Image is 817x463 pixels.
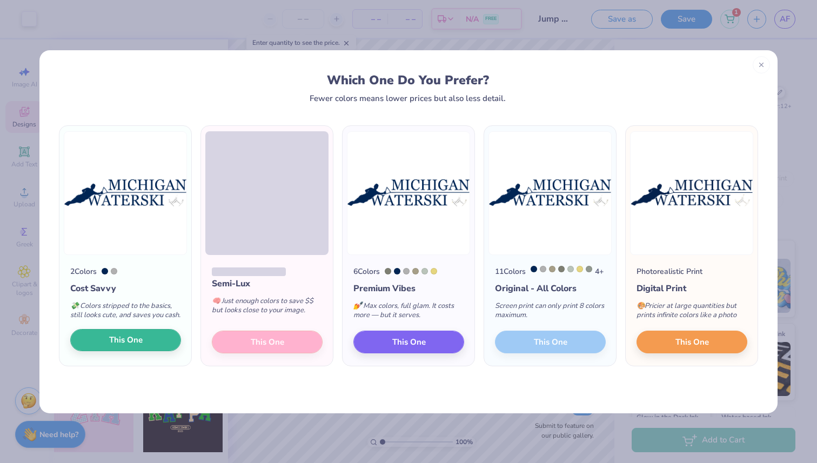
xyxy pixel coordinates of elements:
[69,73,747,88] div: Which One Do You Prefer?
[637,282,747,295] div: Digital Print
[630,131,753,255] img: Photorealistic preview
[102,268,108,274] div: 655 C
[353,266,380,277] div: 6 Colors
[637,266,702,277] div: Photorealistic Print
[488,131,612,255] img: 11 color option
[353,301,362,311] span: 💅
[421,268,428,274] div: 5665 C
[675,335,709,348] span: This One
[431,268,437,274] div: 460 C
[540,266,546,272] div: Cool Gray 5 C
[70,266,97,277] div: 2 Colors
[567,266,574,272] div: 5665 C
[310,94,506,103] div: Fewer colors means lower prices but also less detail.
[70,301,79,311] span: 💸
[70,295,181,331] div: Colors stripped to the basics, still looks cute, and saves you cash.
[637,301,645,311] span: 🎨
[637,295,747,331] div: Pricier at large quantities but prints infinite colors like a photo
[577,266,583,272] div: 460 C
[347,131,470,255] img: 6 color option
[637,331,747,353] button: This One
[392,335,426,348] span: This One
[385,268,391,274] div: 416 C
[70,282,181,295] div: Cost Savvy
[495,295,606,331] div: Screen print can only print 8 colors maximum.
[495,266,526,277] div: 11 Colors
[403,268,410,274] div: Cool Gray 5 C
[549,266,555,272] div: 7536 C
[111,268,117,274] div: Cool Gray 5 C
[531,266,604,277] div: 4 +
[212,277,323,290] div: Semi-Lux
[212,296,220,306] span: 🧠
[70,329,181,352] button: This One
[64,131,187,255] img: 2 color option
[212,290,323,326] div: Just enough colors to save $$ but looks close to your image.
[394,268,400,274] div: 655 C
[109,334,143,346] span: This One
[586,266,592,272] div: 7538 C
[558,266,565,272] div: 416 C
[353,295,464,331] div: Max colors, full glam. It costs more — but it serves.
[353,282,464,295] div: Premium Vibes
[412,268,419,274] div: 7536 C
[495,282,606,295] div: Original - All Colors
[531,266,537,272] div: 655 C
[353,331,464,353] button: This One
